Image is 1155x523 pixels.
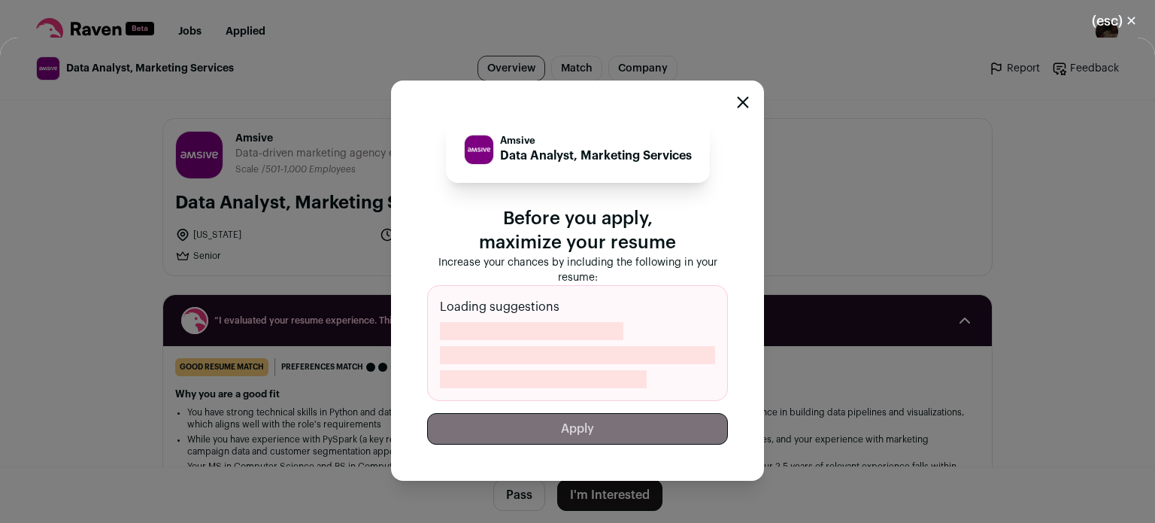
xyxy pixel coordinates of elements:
p: Increase your chances by including the following in your resume: [427,255,728,285]
img: eeb72986bb90328d2cfc38e862fc7f87c9982ea6c613ceef2b735d0accfc444f.jpg [465,135,493,164]
button: Close modal [1074,5,1155,38]
p: Data Analyst, Marketing Services [500,147,692,165]
p: Amsive [500,135,692,147]
button: Close modal [737,96,749,108]
div: Loading suggestions [427,285,728,401]
p: Before you apply, maximize your resume [427,207,728,255]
